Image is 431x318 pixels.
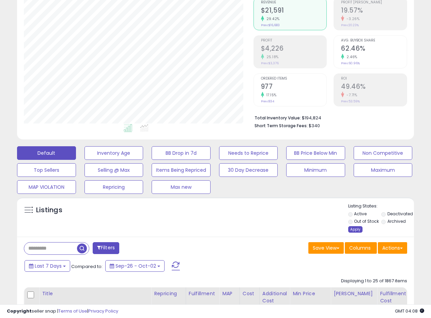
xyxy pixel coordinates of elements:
[116,263,156,269] span: Sep-26 - Oct-02
[255,115,301,121] b: Total Inventory Value:
[348,226,363,233] div: Apply
[261,77,327,81] span: Ordered Items
[348,203,414,210] p: Listing States:
[88,308,118,314] a: Privacy Policy
[261,83,327,92] h2: 977
[243,290,257,297] div: Cost
[261,1,327,4] span: Revenue
[152,180,211,194] button: Max new
[84,146,143,160] button: Inventory Age
[35,263,62,269] span: Last 7 Days
[255,113,402,121] li: $194,824
[286,146,345,160] button: BB Price Below Min
[354,218,379,224] label: Out of Stock
[387,211,413,217] label: Deactivated
[154,290,183,297] div: Repricing
[286,163,345,177] button: Minimum
[17,163,76,177] button: Top Sellers
[261,6,327,16] h2: $21,591
[341,6,407,16] h2: 19.57%
[354,163,413,177] button: Maximum
[222,290,237,297] div: MAP
[42,290,148,297] div: Title
[378,242,407,254] button: Actions
[341,1,407,4] span: Profit [PERSON_NAME]
[36,205,62,215] h5: Listings
[261,45,327,54] h2: $4,226
[308,242,344,254] button: Save View
[334,290,374,297] div: [PERSON_NAME]
[219,146,278,160] button: Needs to Reprice
[341,61,360,65] small: Prev: 60.96%
[105,260,165,272] button: Sep-26 - Oct-02
[261,39,327,43] span: Profit
[25,260,70,272] button: Last 7 Days
[7,308,118,315] div: seller snap | |
[341,45,407,54] h2: 62.46%
[293,290,328,297] div: Min Price
[341,83,407,92] h2: 49.46%
[152,146,211,160] button: BB Drop in 7d
[341,77,407,81] span: ROI
[264,54,279,60] small: 25.18%
[264,93,277,98] small: 17.15%
[344,54,357,60] small: 2.46%
[387,218,406,224] label: Archived
[84,163,143,177] button: Selling @ Max
[58,308,87,314] a: Terms of Use
[344,93,357,98] small: -7.71%
[341,99,360,103] small: Prev: 53.59%
[344,16,359,21] small: -3.26%
[71,263,103,270] span: Compared to:
[261,23,280,27] small: Prev: $16,683
[255,123,308,129] b: Short Term Storage Fees:
[261,61,279,65] small: Prev: $3,376
[262,290,287,304] div: Additional Cost
[395,308,424,314] span: 2025-10-10 04:08 GMT
[17,146,76,160] button: Default
[345,242,377,254] button: Columns
[152,163,211,177] button: Items Being Repriced
[341,39,407,43] span: Avg. Buybox Share
[93,242,119,254] button: Filters
[17,180,76,194] button: MAP VIOLATION
[354,146,413,160] button: Non Competitive
[261,99,274,103] small: Prev: 834
[354,211,367,217] label: Active
[264,16,280,21] small: 29.42%
[219,163,278,177] button: 30 Day Decrease
[349,245,371,251] span: Columns
[341,278,407,284] div: Displaying 1 to 25 of 1867 items
[341,23,359,27] small: Prev: 20.23%
[380,290,406,304] div: Fulfillment Cost
[7,308,32,314] strong: Copyright
[189,290,216,297] div: Fulfillment
[84,180,143,194] button: Repricing
[309,122,320,129] span: $340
